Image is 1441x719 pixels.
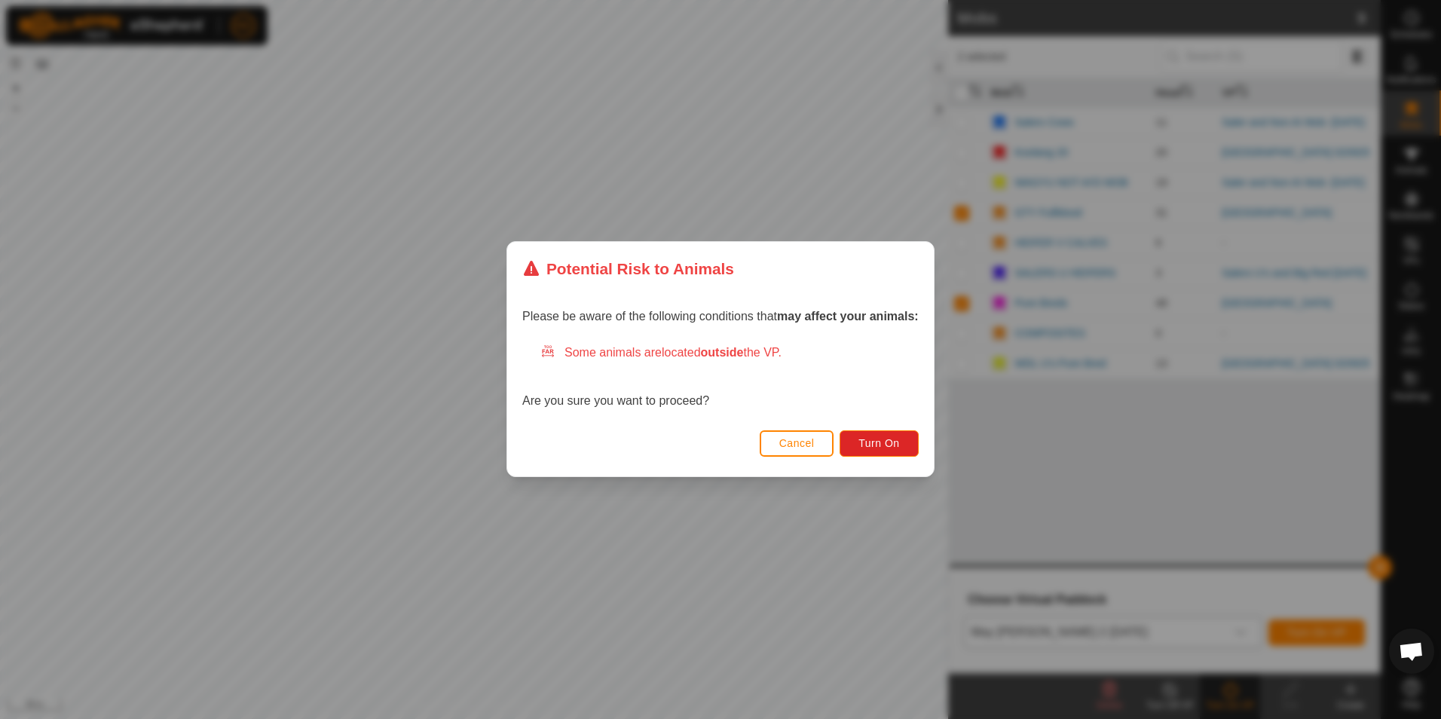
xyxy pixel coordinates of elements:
[1389,629,1434,674] a: Open chat
[777,311,919,323] strong: may affect your animals:
[522,311,919,323] span: Please be aware of the following conditions that
[859,438,900,450] span: Turn On
[701,347,744,359] strong: outside
[662,347,782,359] span: located the VP.
[760,430,834,457] button: Cancel
[840,430,919,457] button: Turn On
[779,438,815,450] span: Cancel
[522,257,734,280] div: Potential Risk to Animals
[540,344,919,363] div: Some animals are
[522,344,919,411] div: Are you sure you want to proceed?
